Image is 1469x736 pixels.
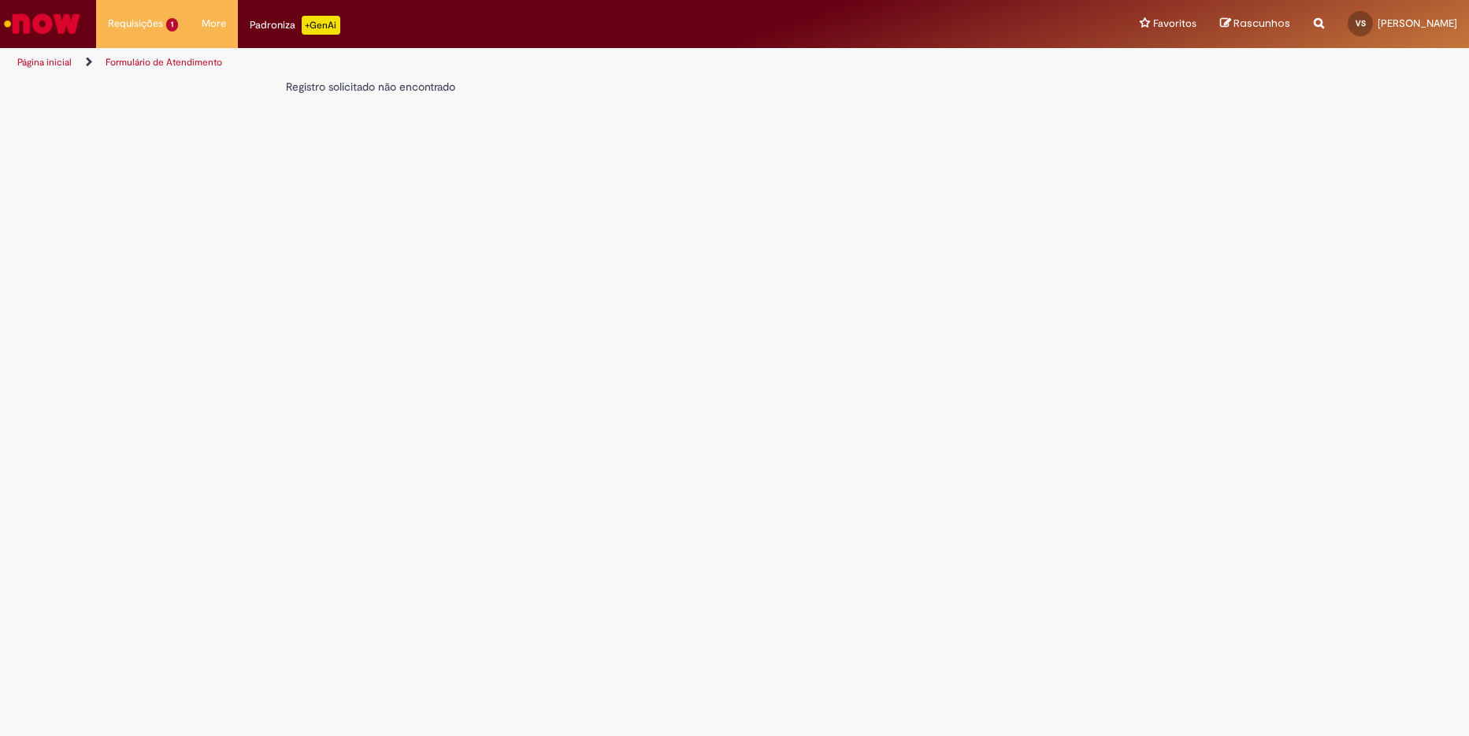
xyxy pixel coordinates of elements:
[1220,17,1290,32] a: Rascunhos
[202,16,226,32] span: More
[108,16,163,32] span: Requisições
[17,56,72,69] a: Página inicial
[250,16,340,35] div: Padroniza
[302,16,340,35] p: +GenAi
[166,18,178,32] span: 1
[1356,18,1366,28] span: VS
[1233,16,1290,31] span: Rascunhos
[12,48,967,77] ul: Trilhas de página
[286,79,954,95] div: Registro solicitado não encontrado
[2,8,83,39] img: ServiceNow
[106,56,222,69] a: Formulário de Atendimento
[1153,16,1196,32] span: Favoritos
[1378,17,1457,30] span: [PERSON_NAME]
